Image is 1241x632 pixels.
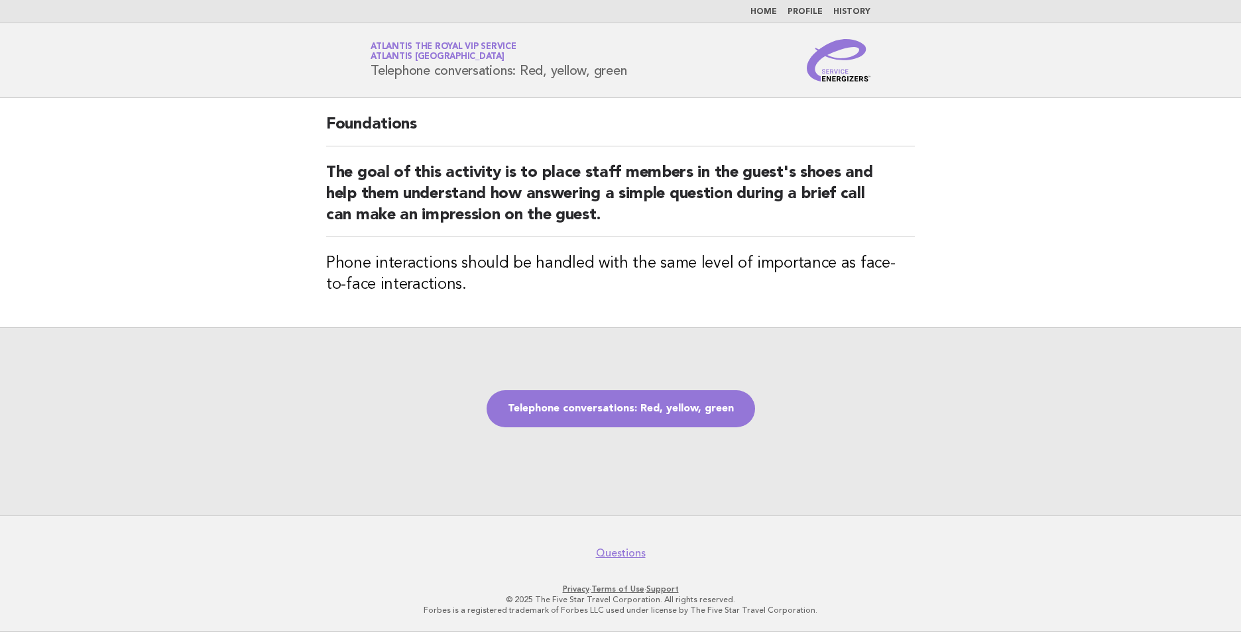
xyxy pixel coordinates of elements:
a: Privacy [563,584,589,594]
h1: Telephone conversations: Red, yellow, green [371,43,626,78]
span: Atlantis [GEOGRAPHIC_DATA] [371,53,504,62]
a: Home [750,8,777,16]
p: · · [215,584,1026,594]
p: © 2025 The Five Star Travel Corporation. All rights reserved. [215,594,1026,605]
a: History [833,8,870,16]
img: Service Energizers [807,39,870,81]
a: Atlantis the Royal VIP ServiceAtlantis [GEOGRAPHIC_DATA] [371,42,516,61]
h2: Foundations [326,114,915,146]
a: Profile [788,8,823,16]
a: Support [646,584,679,594]
a: Telephone conversations: Red, yellow, green [487,390,755,427]
a: Questions [596,547,646,560]
h3: Phone interactions should be handled with the same level of importance as face-to-face interactions. [326,253,915,295]
a: Terms of Use [591,584,644,594]
h2: The goal of this activity is to place staff members in the guest's shoes and help them understand... [326,162,915,237]
p: Forbes is a registered trademark of Forbes LLC used under license by The Five Star Travel Corpora... [215,605,1026,615]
